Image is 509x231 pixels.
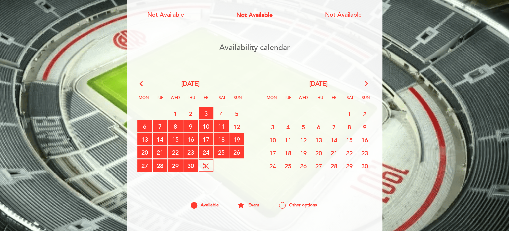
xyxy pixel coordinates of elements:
[137,94,151,107] span: Mon
[265,121,280,133] span: 3
[311,147,326,159] span: 20
[137,133,152,145] span: 13
[140,80,146,88] i: arrow_back_ios
[199,133,213,145] span: 17
[199,146,213,158] span: 24
[363,80,369,88] i: arrow_forward_ios
[296,134,311,146] span: 12
[327,160,341,172] span: 28
[309,80,328,88] span: [DATE]
[168,146,183,158] span: 22
[183,146,198,158] span: 23
[229,107,244,120] span: 5
[342,147,357,159] span: 22
[183,107,198,120] span: 2
[311,134,326,146] span: 13
[153,94,166,107] span: Tue
[216,94,229,107] span: Sat
[137,120,152,132] span: 6
[183,133,198,145] span: 16
[199,107,213,119] span: 3
[357,121,372,133] span: 9
[183,120,198,132] span: 9
[219,43,290,52] span: Availability calendar
[296,160,311,172] span: 26
[311,160,326,172] span: 27
[153,146,167,158] span: 21
[281,121,295,133] span: 4
[184,94,198,107] span: Thu
[281,94,294,107] span: Tue
[297,94,310,107] span: Wed
[265,134,280,146] span: 10
[229,146,244,158] span: 26
[168,120,183,132] span: 8
[342,160,357,172] span: 29
[342,134,357,146] span: 15
[153,120,167,132] span: 7
[327,147,341,159] span: 21
[168,159,183,172] span: 29
[265,160,280,172] span: 24
[180,200,230,211] div: Available
[344,94,357,107] span: Sat
[342,108,357,120] span: 1
[281,160,295,172] span: 25
[200,94,213,107] span: Fri
[265,147,280,159] span: 17
[168,133,183,145] span: 15
[236,11,273,19] span: Not Available
[183,159,198,172] span: 30
[199,120,213,132] span: 10
[137,159,152,172] span: 27
[296,147,311,159] span: 19
[265,94,279,107] span: Mon
[169,94,182,107] span: Wed
[357,160,372,172] span: 30
[229,133,244,145] span: 19
[134,6,197,23] button: Not Available
[267,200,329,211] div: Other options
[237,200,245,211] i: star
[214,107,229,120] span: 4
[311,121,326,133] span: 6
[328,94,341,107] span: Fri
[231,94,245,107] span: Sun
[357,134,372,146] span: 16
[357,108,372,120] span: 2
[214,120,229,132] span: 11
[359,94,373,107] span: Sun
[223,7,286,23] button: Not Available
[357,147,372,159] span: 23
[312,94,326,107] span: Thu
[281,147,295,159] span: 18
[153,159,167,172] span: 28
[153,133,167,145] span: 14
[214,133,229,145] span: 18
[327,134,341,146] span: 14
[168,107,183,120] span: 1
[229,120,244,133] span: 12
[230,200,267,211] div: Event
[281,134,295,146] span: 11
[214,146,229,158] span: 25
[181,80,200,88] span: [DATE]
[296,121,311,133] span: 5
[342,121,357,133] span: 8
[327,121,341,133] span: 7
[137,146,152,158] span: 20
[199,159,213,172] span: 31
[312,6,375,23] button: Not Available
